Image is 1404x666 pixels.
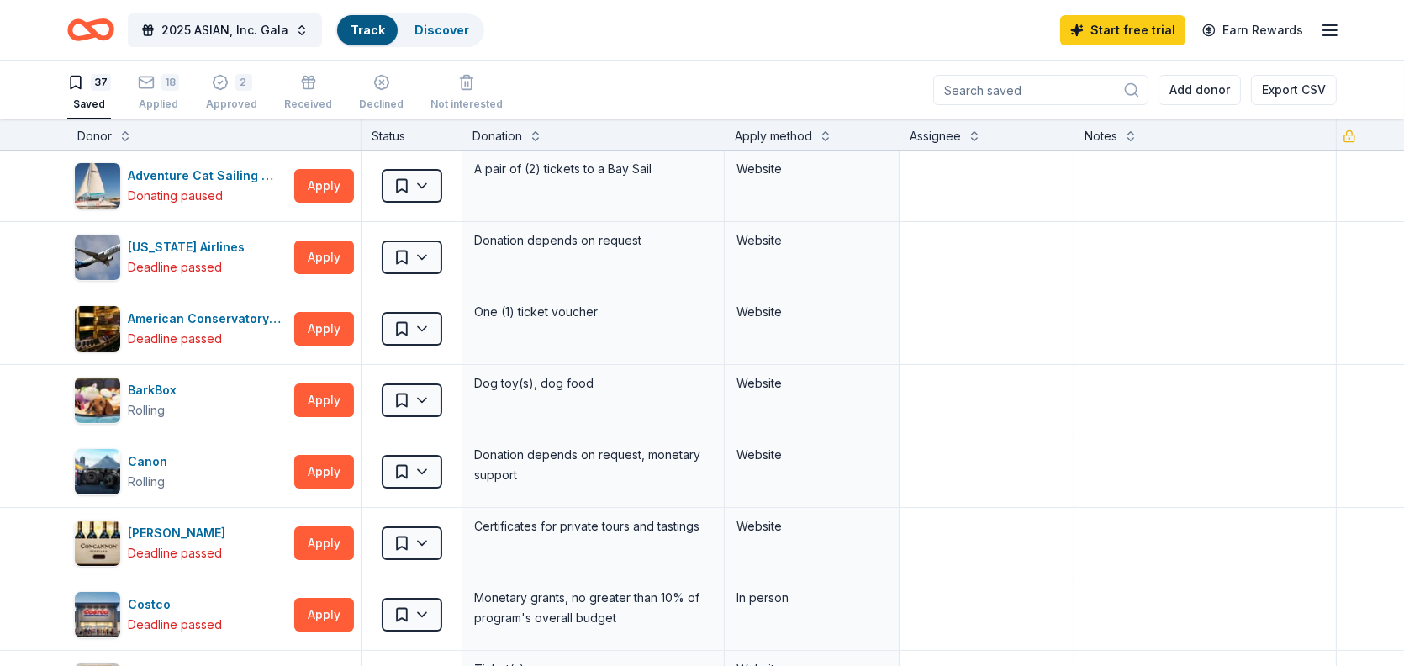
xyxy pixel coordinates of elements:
[128,452,174,472] div: Canon
[472,229,714,252] div: Donation depends on request
[74,377,288,424] button: Image for BarkBoxBarkBoxRolling
[1159,75,1241,105] button: Add donor
[1192,15,1313,45] a: Earn Rewards
[235,74,252,91] div: 2
[138,67,179,119] button: 18Applied
[933,75,1148,105] input: Search saved
[284,67,332,119] button: Received
[362,119,462,150] div: Status
[472,586,714,630] div: Monetary grants, no greater than 10% of program's overall budget
[74,305,288,352] button: Image for American Conservatory TheaterAmerican Conservatory TheaterDeadline passed
[1251,75,1337,105] button: Export CSV
[74,234,288,281] button: Image for Alaska Airlines[US_STATE] AirlinesDeadline passed
[138,98,179,111] div: Applied
[75,449,120,494] img: Image for Canon
[128,166,288,186] div: Adventure Cat Sailing Charters
[75,235,120,280] img: Image for Alaska Airlines
[128,13,322,47] button: 2025 ASIAN, Inc. Gala
[351,23,384,37] a: Track
[335,13,484,47] button: TrackDiscover
[294,240,354,274] button: Apply
[430,98,503,111] div: Not interested
[128,400,165,420] div: Rolling
[75,306,120,351] img: Image for American Conservatory Theater
[294,598,354,632] button: Apply
[75,378,120,423] img: Image for BarkBox
[359,67,404,119] button: Declined
[1085,126,1117,146] div: Notes
[128,257,222,277] div: Deadline passed
[736,159,887,179] div: Website
[91,74,111,91] div: 37
[736,302,887,322] div: Website
[206,67,257,119] button: 2Approved
[206,98,257,111] div: Approved
[128,309,288,329] div: American Conservatory Theater
[284,98,332,111] div: Received
[294,169,354,203] button: Apply
[735,126,812,146] div: Apply method
[736,373,887,394] div: Website
[75,163,120,209] img: Image for Adventure Cat Sailing Charters
[77,126,112,146] div: Donor
[736,230,887,251] div: Website
[67,98,111,111] div: Saved
[294,526,354,560] button: Apply
[910,126,961,146] div: Assignee
[128,380,183,400] div: BarkBox
[161,20,288,40] span: 2025 ASIAN, Inc. Gala
[472,126,522,146] div: Donation
[736,588,887,608] div: In person
[472,443,714,487] div: Donation depends on request, monetary support
[359,98,404,111] div: Declined
[128,472,165,492] div: Rolling
[128,615,222,635] div: Deadline passed
[74,448,288,495] button: Image for CanonCanonRolling
[74,591,288,638] button: Image for CostcoCostcoDeadline passed
[128,595,222,615] div: Costco
[472,515,714,538] div: Certificates for private tours and tastings
[161,74,179,91] div: 18
[74,162,288,209] button: Image for Adventure Cat Sailing ChartersAdventure Cat Sailing ChartersDonating paused
[74,520,288,567] button: Image for Concannon Vineyard[PERSON_NAME]Deadline passed
[75,592,120,637] img: Image for Costco
[430,67,503,119] button: Not interested
[294,455,354,489] button: Apply
[1060,15,1185,45] a: Start free trial
[472,300,714,324] div: One (1) ticket voucher
[128,186,223,206] div: Donating paused
[294,383,354,417] button: Apply
[75,521,120,566] img: Image for Concannon Vineyard
[736,445,887,465] div: Website
[472,372,714,395] div: Dog toy(s), dog food
[472,157,714,181] div: A pair of (2) tickets to a Bay Sail
[67,10,114,50] a: Home
[414,23,469,37] a: Discover
[294,312,354,346] button: Apply
[128,543,222,563] div: Deadline passed
[736,516,887,536] div: Website
[128,237,251,257] div: [US_STATE] Airlines
[128,329,222,349] div: Deadline passed
[67,67,111,119] button: 37Saved
[128,523,232,543] div: [PERSON_NAME]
